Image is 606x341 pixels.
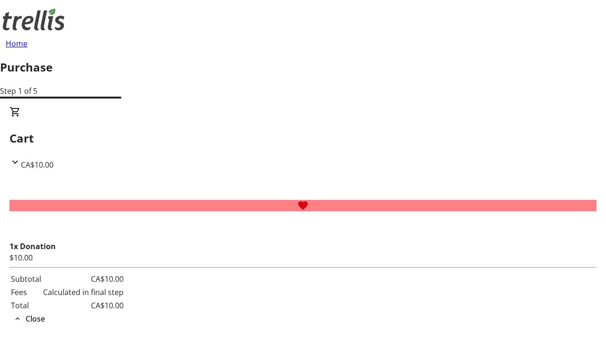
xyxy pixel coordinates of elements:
div: $10.00 [9,252,597,263]
strong: 1x Donation [9,241,56,251]
td: Subtotal [10,273,42,285]
div: CartCA$10.00 [9,170,597,325]
div: CartCA$10.00 [9,106,597,170]
h2: Cart [9,130,597,147]
td: CA$10.00 [43,299,124,312]
td: Calculated in final step [43,286,124,298]
span: Close [26,313,45,324]
td: Total [10,299,42,312]
button: Close [9,313,49,324]
span: CA$10.00 [21,160,53,170]
td: Fees [10,286,42,298]
td: CA$10.00 [43,273,124,285]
